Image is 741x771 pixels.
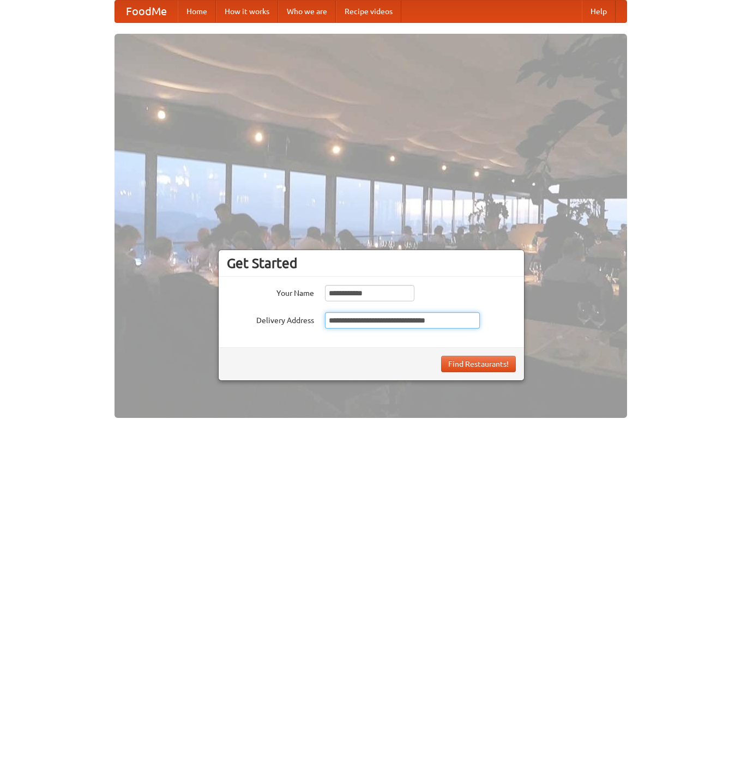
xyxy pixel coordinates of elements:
a: Help [582,1,616,22]
a: Home [178,1,216,22]
label: Your Name [227,285,314,299]
button: Find Restaurants! [441,356,516,372]
a: Recipe videos [336,1,401,22]
a: How it works [216,1,278,22]
label: Delivery Address [227,312,314,326]
h3: Get Started [227,255,516,271]
a: FoodMe [115,1,178,22]
a: Who we are [278,1,336,22]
